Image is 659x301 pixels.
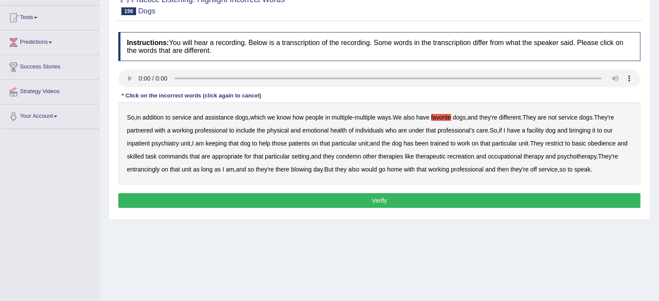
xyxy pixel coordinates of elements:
[146,153,157,160] b: task
[497,166,509,173] b: then
[226,166,234,173] b: am
[161,166,168,173] b: on
[250,114,266,121] b: which
[252,140,257,147] b: to
[167,127,171,134] b: a
[118,32,640,61] h4: You will hear a recording. Below is a transcription of the recording. Some words in the transcrip...
[323,153,334,160] b: they
[214,166,221,173] b: as
[138,7,156,15] small: Dogs
[0,80,99,101] a: Strategy Videos
[195,140,204,147] b: am
[565,140,570,147] b: to
[121,7,136,15] span: 156
[257,127,265,134] b: the
[332,114,353,121] b: multiple
[302,127,329,134] b: emotional
[579,114,592,121] b: dogs
[548,114,556,121] b: not
[155,127,166,134] b: with
[426,127,436,134] b: that
[522,127,525,134] b: a
[182,166,192,173] b: unit
[127,140,150,147] b: inpatient
[118,102,640,184] div: , , - . , . . . , , ; . , . , . , .
[291,166,312,173] b: blowing
[152,140,179,147] b: psychiatry
[472,140,479,147] b: on
[415,140,429,147] b: been
[523,153,544,160] b: therapy
[127,39,169,46] b: Instructions:
[222,166,224,173] b: I
[480,140,490,147] b: that
[166,114,171,121] b: to
[568,166,573,173] b: to
[330,127,347,134] b: health
[201,166,212,173] b: long
[416,166,426,173] b: that
[143,114,164,121] b: addition
[519,140,529,147] b: unit
[398,127,407,134] b: are
[361,166,377,173] b: would
[312,140,318,147] b: on
[195,127,227,134] b: professional
[488,153,522,160] b: occupational
[557,153,596,160] b: psychotherapy
[193,114,203,121] b: and
[292,153,309,160] b: setting
[476,153,486,160] b: and
[181,140,191,147] b: unit
[292,114,304,121] b: how
[0,55,99,77] a: Success Stories
[431,114,451,121] b: favorite
[510,166,529,173] b: they're
[363,153,377,160] b: other
[545,153,555,160] b: and
[530,140,543,147] b: They
[403,140,413,147] b: has
[277,114,291,121] b: know
[451,166,484,173] b: professional
[598,153,618,160] b: They're
[201,153,210,160] b: are
[335,166,346,173] b: they
[430,140,449,147] b: trained
[378,153,403,160] b: therapies
[170,166,180,173] b: that
[276,166,289,173] b: there
[127,166,160,173] b: entrancingly
[348,127,354,134] b: of
[403,114,415,121] b: also
[193,166,200,173] b: as
[127,153,144,160] b: skilled
[377,114,391,121] b: ways
[507,127,520,134] b: have
[0,104,99,126] a: Your Account
[127,114,134,121] b: So
[404,166,415,173] b: with
[259,140,270,147] b: help
[313,166,323,173] b: day
[538,114,546,121] b: are
[355,127,383,134] b: individuals
[530,166,537,173] b: off
[604,127,612,134] b: our
[492,140,517,147] b: particular
[499,114,521,121] b: different
[405,153,414,160] b: like
[348,166,360,173] b: also
[574,166,590,173] b: speak
[592,127,595,134] b: it
[205,140,227,147] b: keeping
[588,140,616,147] b: obedience
[172,114,191,121] b: service
[457,140,470,147] b: work
[332,140,357,147] b: particular
[358,140,368,147] b: unit
[158,153,188,160] b: commands
[190,153,200,160] b: that
[235,114,248,121] b: dogs
[370,140,380,147] b: and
